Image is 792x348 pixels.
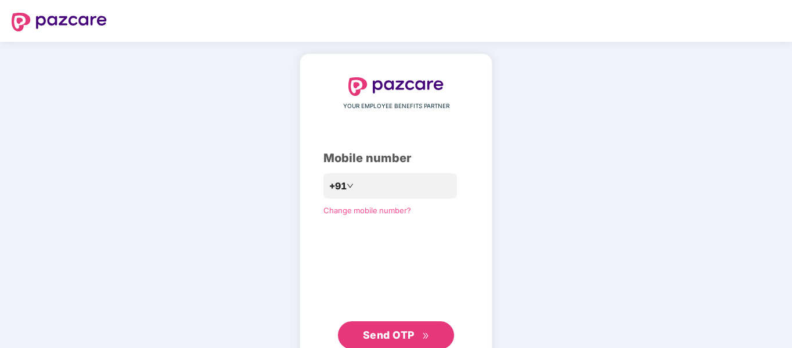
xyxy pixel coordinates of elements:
span: Send OTP [363,329,415,341]
img: logo [12,13,107,31]
div: Mobile number [323,149,469,167]
span: +91 [329,179,347,193]
span: down [347,182,354,189]
span: YOUR EMPLOYEE BENEFITS PARTNER [343,102,449,111]
img: logo [348,77,444,96]
a: Change mobile number? [323,206,411,215]
span: double-right [422,332,430,340]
